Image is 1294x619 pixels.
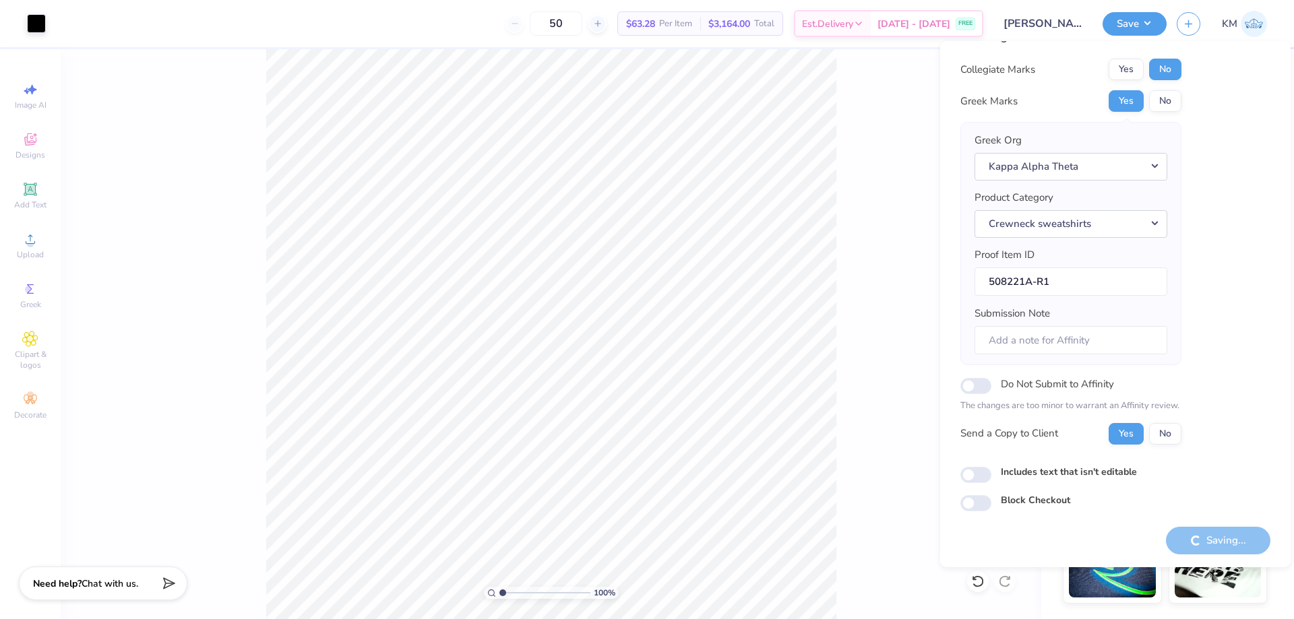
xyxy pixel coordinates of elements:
[975,326,1167,355] input: Add a note for Affinity
[16,150,45,160] span: Designs
[975,306,1050,321] label: Submission Note
[958,19,973,28] span: FREE
[1109,423,1144,445] button: Yes
[20,299,41,310] span: Greek
[1222,11,1267,37] a: KM
[530,11,582,36] input: – –
[1103,12,1167,36] button: Save
[960,62,1035,77] div: Collegiate Marks
[1149,59,1181,80] button: No
[659,17,692,31] span: Per Item
[1001,493,1070,507] label: Block Checkout
[1222,16,1237,32] span: KM
[975,153,1167,181] button: Kappa Alpha Theta
[960,399,1181,413] p: The changes are too minor to warrant an Affinity review.
[1001,375,1114,393] label: Do Not Submit to Affinity
[82,577,138,590] span: Chat with us.
[975,247,1035,263] label: Proof Item ID
[7,349,54,370] span: Clipart & logos
[1149,423,1181,445] button: No
[1109,59,1144,80] button: Yes
[754,17,774,31] span: Total
[975,190,1053,205] label: Product Category
[15,100,47,110] span: Image AI
[960,94,1018,109] div: Greek Marks
[33,577,82,590] strong: Need help?
[1001,465,1137,479] label: Includes text that isn't editable
[877,17,950,31] span: [DATE] - [DATE]
[708,17,750,31] span: $3,164.00
[975,210,1167,238] button: Crewneck sweatshirts
[17,249,44,260] span: Upload
[594,587,615,599] span: 100 %
[14,410,47,420] span: Decorate
[626,17,655,31] span: $63.28
[975,133,1022,148] label: Greek Org
[960,426,1058,441] div: Send a Copy to Client
[1149,90,1181,112] button: No
[14,199,47,210] span: Add Text
[1109,90,1144,112] button: Yes
[1241,11,1267,37] img: Karl Michael Narciza
[993,10,1092,37] input: Untitled Design
[802,17,853,31] span: Est. Delivery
